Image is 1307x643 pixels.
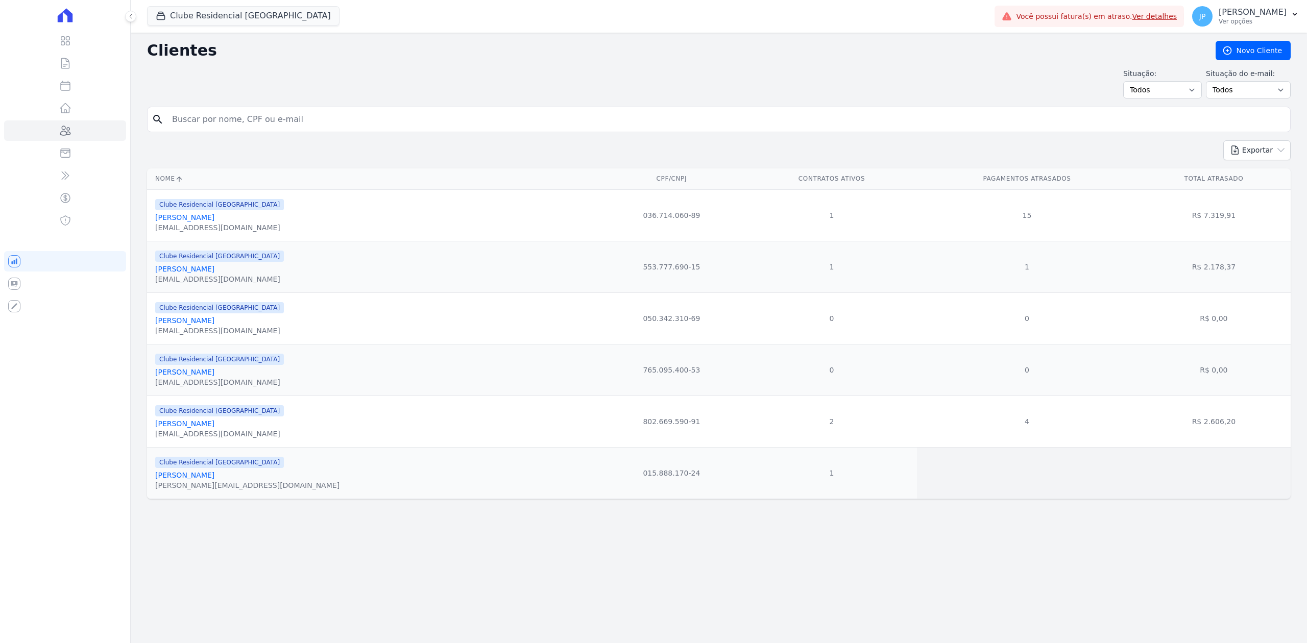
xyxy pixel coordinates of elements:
span: Clube Residencial [GEOGRAPHIC_DATA] [155,199,284,210]
th: Pagamentos Atrasados [917,168,1136,189]
td: 802.669.590-91 [597,395,746,447]
td: 4 [917,395,1136,447]
td: 015.888.170-24 [597,447,746,499]
label: Situação do e-mail: [1206,68,1291,79]
a: [PERSON_NAME] [155,368,214,376]
div: [EMAIL_ADDRESS][DOMAIN_NAME] [155,326,284,336]
div: [EMAIL_ADDRESS][DOMAIN_NAME] [155,377,284,387]
i: search [152,113,164,126]
td: 2 [746,395,917,447]
a: [PERSON_NAME] [155,265,214,273]
span: Clube Residencial [GEOGRAPHIC_DATA] [155,405,284,416]
h2: Clientes [147,41,1199,60]
td: R$ 2.606,20 [1137,395,1291,447]
td: 0 [746,292,917,344]
td: 0 [917,292,1136,344]
td: R$ 7.319,91 [1137,189,1291,241]
td: 15 [917,189,1136,241]
div: [EMAIL_ADDRESS][DOMAIN_NAME] [155,274,284,284]
a: [PERSON_NAME] [155,419,214,428]
p: [PERSON_NAME] [1219,7,1287,17]
button: Exportar [1223,140,1291,160]
a: [PERSON_NAME] [155,471,214,479]
div: [EMAIL_ADDRESS][DOMAIN_NAME] [155,222,284,233]
td: R$ 0,00 [1137,292,1291,344]
td: 553.777.690-15 [597,241,746,292]
a: [PERSON_NAME] [155,316,214,325]
td: 1 [746,189,917,241]
a: Ver detalhes [1132,12,1177,20]
div: [EMAIL_ADDRESS][DOMAIN_NAME] [155,429,284,439]
td: 1 [746,241,917,292]
a: Novo Cliente [1216,41,1291,60]
td: R$ 0,00 [1137,344,1291,395]
td: 050.342.310-69 [597,292,746,344]
td: 036.714.060-89 [597,189,746,241]
th: CPF/CNPJ [597,168,746,189]
span: Clube Residencial [GEOGRAPHIC_DATA] [155,302,284,313]
span: Você possui fatura(s) em atraso. [1016,11,1177,22]
th: Total Atrasado [1137,168,1291,189]
label: Situação: [1123,68,1202,79]
p: Ver opções [1219,17,1287,26]
td: 0 [746,344,917,395]
input: Buscar por nome, CPF ou e-mail [166,109,1286,130]
td: 0 [917,344,1136,395]
a: [PERSON_NAME] [155,213,214,221]
td: 1 [746,447,917,499]
span: Clube Residencial [GEOGRAPHIC_DATA] [155,251,284,262]
td: 765.095.400-53 [597,344,746,395]
span: Clube Residencial [GEOGRAPHIC_DATA] [155,354,284,365]
span: JP [1199,13,1206,20]
button: JP [PERSON_NAME] Ver opções [1184,2,1307,31]
div: [PERSON_NAME][EMAIL_ADDRESS][DOMAIN_NAME] [155,480,340,490]
span: Clube Residencial [GEOGRAPHIC_DATA] [155,457,284,468]
td: R$ 2.178,37 [1137,241,1291,292]
th: Nome [147,168,597,189]
button: Clube Residencial [GEOGRAPHIC_DATA] [147,6,340,26]
th: Contratos Ativos [746,168,917,189]
td: 1 [917,241,1136,292]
